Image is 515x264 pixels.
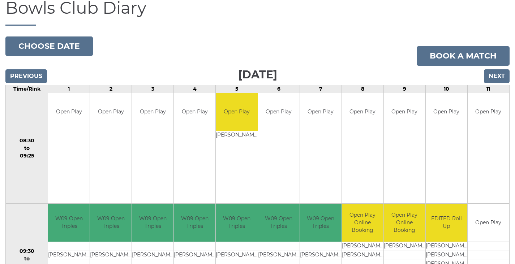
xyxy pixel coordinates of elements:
td: 7 [300,85,342,93]
td: W09 Open Triples [132,204,173,242]
td: 4 [174,85,216,93]
td: Open Play [258,93,300,131]
td: [PERSON_NAME] [342,251,383,260]
input: Next [484,69,510,83]
td: [PERSON_NAME] [48,251,90,260]
td: Open Play [132,93,173,131]
td: W09 Open Triples [90,204,132,242]
td: Open Play [90,93,132,131]
td: [PERSON_NAME] [90,251,132,260]
td: 6 [258,85,300,93]
td: Open Play [384,93,425,131]
td: Open Play [426,93,467,131]
td: 8 [342,85,383,93]
td: 10 [425,85,467,93]
td: 08:30 to 09:25 [6,93,48,204]
td: Open Play [468,204,509,242]
td: [PERSON_NAME] [426,242,467,251]
td: W09 Open Triples [216,204,257,242]
td: Open Play [48,93,90,131]
td: [PERSON_NAME] [132,251,173,260]
td: [PERSON_NAME] [342,242,383,251]
input: Previous [5,69,47,83]
td: W09 Open Triples [258,204,300,242]
td: W09 Open Triples [174,204,215,242]
td: Time/Rink [6,85,48,93]
td: [PERSON_NAME] [174,251,215,260]
td: Open Play [216,93,257,131]
td: [PERSON_NAME] [258,251,300,260]
button: Choose date [5,36,93,56]
td: [PERSON_NAME] [216,251,257,260]
td: Open Play Online Booking [384,204,425,242]
td: Open Play [342,93,383,131]
td: [PERSON_NAME] [384,242,425,251]
a: Book a match [417,46,510,66]
td: 2 [90,85,132,93]
td: Open Play [300,93,342,131]
td: [PERSON_NAME] [300,251,342,260]
td: 11 [467,85,509,93]
td: W09 Open Triples [300,204,342,242]
td: 1 [48,85,90,93]
td: W09 Open Triples [48,204,90,242]
td: Open Play [174,93,215,131]
td: 5 [216,85,258,93]
td: Open Play Online Booking [342,204,383,242]
td: [PERSON_NAME] [216,131,257,140]
td: [PERSON_NAME] [426,251,467,260]
td: EDITED Roll Up [426,204,467,242]
td: 3 [132,85,174,93]
td: Open Play [468,93,509,131]
td: 9 [383,85,425,93]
